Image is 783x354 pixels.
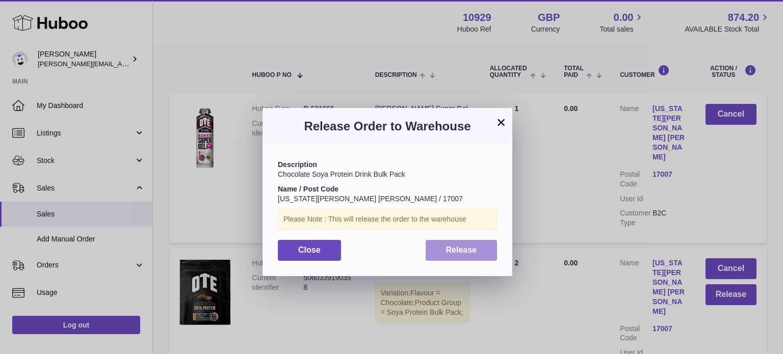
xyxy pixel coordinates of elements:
div: Please Note : This will release the order to the warehouse [278,209,497,230]
button: Release [426,240,498,261]
span: [US_STATE][PERSON_NAME] [PERSON_NAME] / 17007 [278,195,463,203]
h3: Release Order to Warehouse [278,118,497,134]
button: Close [278,240,341,261]
span: Close [298,246,321,254]
strong: Description [278,160,317,169]
button: × [495,116,507,128]
strong: Name / Post Code [278,185,338,193]
span: Chocolate Soya Protein Drink Bulk Pack [278,170,405,178]
span: Release [446,246,477,254]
